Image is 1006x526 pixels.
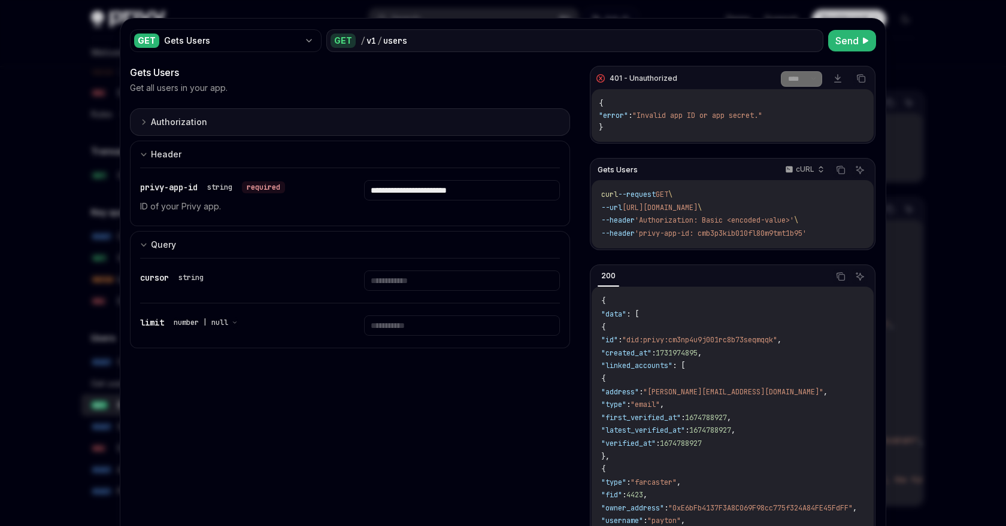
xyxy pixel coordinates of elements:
[672,361,685,370] span: : [
[628,111,632,120] span: :
[601,323,605,332] span: {
[331,34,356,48] div: GET
[601,478,626,487] span: "type"
[796,165,814,174] p: cURL
[601,190,618,199] span: curl
[727,413,731,422] span: ,
[130,65,570,80] div: Gets Users
[656,439,660,448] span: :
[622,203,698,212] span: [URL][DOMAIN_NAME]
[140,180,285,194] div: privy-app-id
[698,203,702,212] span: \
[174,317,238,329] button: number | null
[601,490,622,500] span: "fid"
[731,425,735,435] span: ,
[601,229,635,238] span: --header
[631,478,677,487] span: "farcaster"
[685,413,727,422] span: 1674788927
[360,35,365,47] div: /
[601,203,622,212] span: --url
[601,413,681,422] span: "first_verified_at"
[833,269,849,284] button: Copy the contents from the code block
[689,425,731,435] span: 1674788927
[601,464,605,474] span: {
[626,490,643,500] span: 4423
[366,35,376,47] div: v1
[601,215,635,225] span: --header
[635,229,807,238] span: 'privy-app-id: cmb3p3kib010fl80m9tmt1b95'
[601,361,672,370] span: "linked_accounts"
[151,238,176,252] div: Query
[626,309,639,319] span: : [
[668,190,672,199] span: \
[685,425,689,435] span: :
[151,147,181,162] div: Header
[852,162,868,178] button: Ask AI
[626,478,631,487] span: :
[140,182,198,193] span: privy-app-id
[140,270,208,285] div: cursor
[698,348,702,358] span: ,
[677,478,681,487] span: ,
[601,439,656,448] span: "verified_at"
[853,71,869,86] button: Copy the contents from the code block
[828,30,876,51] button: Send
[643,490,647,500] span: ,
[639,387,643,397] span: :
[140,199,335,214] p: ID of your Privy app.
[174,318,228,327] span: number | null
[823,387,828,397] span: ,
[130,28,322,53] button: GETGets Users
[140,315,243,330] div: limit
[601,425,685,435] span: "latest_verified_at"
[652,348,656,358] span: :
[601,387,639,397] span: "address"
[599,99,603,108] span: {
[598,269,619,283] div: 200
[794,215,798,225] span: \
[130,108,570,136] button: expand input section
[130,82,228,94] p: Get all users in your app.
[631,400,660,409] span: "email"
[618,335,622,345] span: :
[601,335,618,345] span: "id"
[643,516,647,525] span: :
[681,413,685,422] span: :
[140,317,164,328] span: limit
[599,123,603,132] span: }
[647,516,681,525] span: "payton"
[681,516,685,525] span: ,
[601,516,643,525] span: "username"
[852,269,868,284] button: Ask AI
[383,35,407,47] div: users
[610,74,677,83] div: 401 - Unauthorized
[656,190,668,199] span: GET
[778,160,829,180] button: cURL
[601,296,605,306] span: {
[130,231,570,258] button: expand input section
[668,503,853,513] span: "0xE6bFb4137F3A8C069F98cc775f324A84FE45FdFF"
[777,335,781,345] span: ,
[601,348,652,358] span: "created_at"
[632,111,762,120] span: "Invalid app ID or app secret."
[134,34,159,48] div: GET
[130,141,570,168] button: expand input section
[601,452,610,461] span: },
[622,335,777,345] span: "did:privy:cm3np4u9j001rc8b73seqmqqk"
[598,165,638,175] span: Gets Users
[643,387,823,397] span: "[PERSON_NAME][EMAIL_ADDRESS][DOMAIN_NAME]"
[601,400,626,409] span: "type"
[164,35,299,47] div: Gets Users
[656,348,698,358] span: 1731974895
[140,272,169,283] span: cursor
[833,162,849,178] button: Copy the contents from the code block
[660,439,702,448] span: 1674788927
[853,503,857,513] span: ,
[635,215,794,225] span: 'Authorization: Basic <encoded-value>'
[626,400,631,409] span: :
[151,115,207,129] div: Authorization
[660,400,664,409] span: ,
[664,503,668,513] span: :
[622,490,626,500] span: :
[601,309,626,319] span: "data"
